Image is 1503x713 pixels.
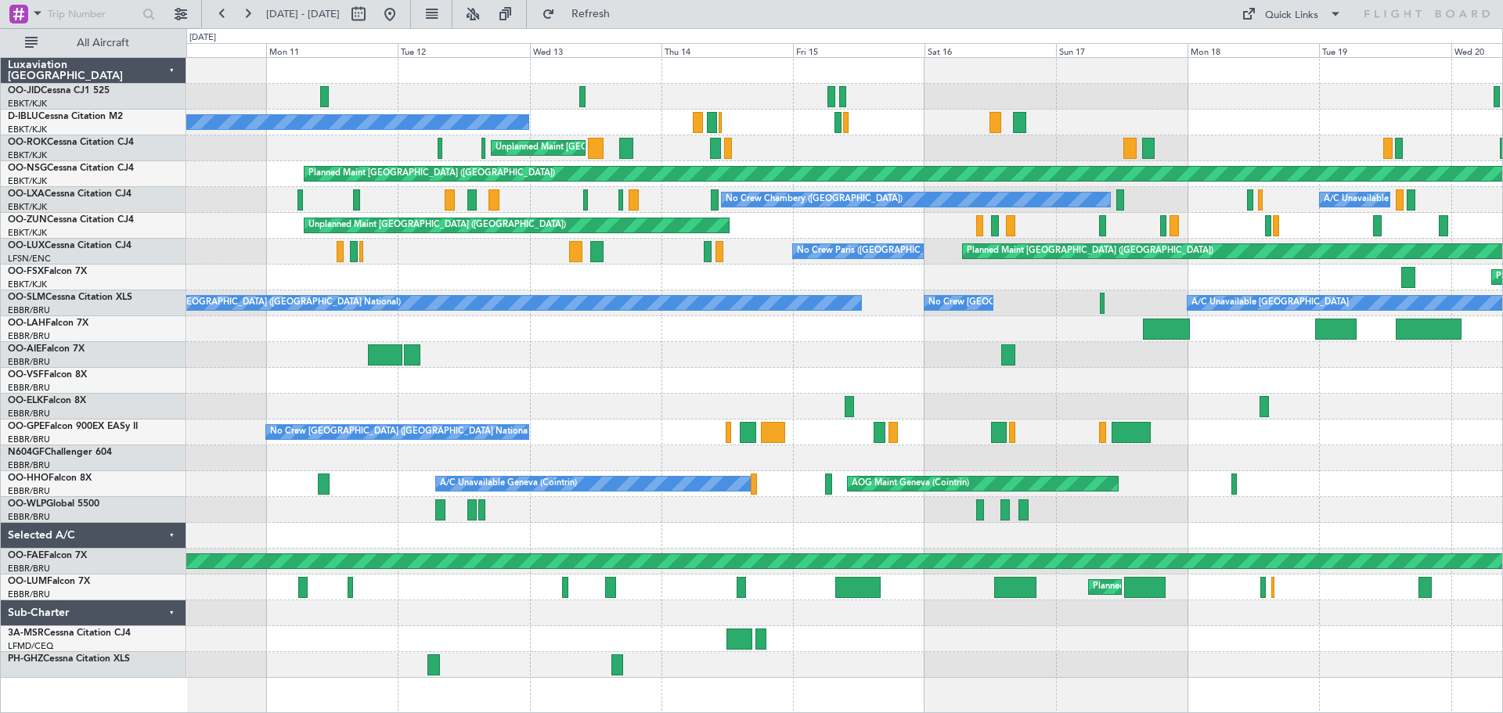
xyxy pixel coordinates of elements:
span: All Aircraft [41,38,165,49]
div: Unplanned Maint [GEOGRAPHIC_DATA] ([GEOGRAPHIC_DATA]) [308,214,566,237]
a: PH-GHZCessna Citation XLS [8,654,130,664]
span: PH-GHZ [8,654,43,664]
a: OO-WLPGlobal 5500 [8,499,99,509]
button: All Aircraft [17,31,170,56]
a: OO-VSFFalcon 8X [8,370,87,380]
span: OO-JID [8,86,41,95]
span: OO-GPE [8,422,45,431]
a: EBKT/KJK [8,149,47,161]
div: Sat 16 [925,43,1056,57]
div: No Crew [GEOGRAPHIC_DATA] ([GEOGRAPHIC_DATA] National) [928,291,1191,315]
a: EBBR/BRU [8,434,50,445]
a: EBKT/KJK [8,124,47,135]
div: AOG Maint Geneva (Cointrin) [852,472,969,495]
span: N604GF [8,448,45,457]
span: Refresh [558,9,624,20]
span: OO-ZUN [8,215,47,225]
button: Quick Links [1234,2,1350,27]
a: OO-SLMCessna Citation XLS [8,293,132,302]
div: No Crew [GEOGRAPHIC_DATA] ([GEOGRAPHIC_DATA] National) [270,420,532,444]
a: EBBR/BRU [8,304,50,316]
div: Quick Links [1265,8,1318,23]
div: [DATE] [189,31,216,45]
a: EBKT/KJK [8,175,47,187]
span: OO-SLM [8,293,45,302]
div: Planned Maint [GEOGRAPHIC_DATA] ([GEOGRAPHIC_DATA] National) [1093,575,1376,599]
span: OO-ELK [8,396,43,405]
div: Tue 12 [398,43,529,57]
a: N604GFChallenger 604 [8,448,112,457]
a: OO-ZUNCessna Citation CJ4 [8,215,134,225]
div: Sun 10 [135,43,266,57]
input: Trip Number [48,2,138,26]
a: LFSN/ENC [8,253,51,265]
span: OO-LAH [8,319,45,328]
div: No Crew Chambery ([GEOGRAPHIC_DATA]) [726,188,903,211]
div: Mon 18 [1188,43,1319,57]
span: D-IBLU [8,112,38,121]
a: OO-LUXCessna Citation CJ4 [8,241,132,250]
span: OO-AIE [8,344,41,354]
a: EBBR/BRU [8,589,50,600]
a: EBBR/BRU [8,563,50,574]
a: 3A-MSRCessna Citation CJ4 [8,628,131,638]
div: Planned Maint [GEOGRAPHIC_DATA] ([GEOGRAPHIC_DATA]) [967,239,1213,263]
a: EBKT/KJK [8,201,47,213]
div: A/C Unavailable [GEOGRAPHIC_DATA] [1191,291,1349,315]
div: Unplanned Maint [GEOGRAPHIC_DATA]-[GEOGRAPHIC_DATA] [496,136,748,160]
a: EBBR/BRU [8,330,50,342]
a: D-IBLUCessna Citation M2 [8,112,123,121]
span: OO-FAE [8,551,44,560]
a: EBBR/BRU [8,459,50,471]
div: Sun 17 [1056,43,1188,57]
a: OO-ROKCessna Citation CJ4 [8,138,134,147]
a: OO-LAHFalcon 7X [8,319,88,328]
a: EBBR/BRU [8,485,50,497]
a: EBKT/KJK [8,279,47,290]
div: Mon 11 [266,43,398,57]
a: OO-LXACessna Citation CJ4 [8,189,132,199]
a: OO-FSXFalcon 7X [8,267,87,276]
a: EBBR/BRU [8,382,50,394]
span: OO-NSG [8,164,47,173]
div: Wed 13 [530,43,661,57]
a: OO-GPEFalcon 900EX EASy II [8,422,138,431]
span: OO-HHO [8,474,49,483]
a: OO-LUMFalcon 7X [8,577,90,586]
a: OO-ELKFalcon 8X [8,396,86,405]
a: EBBR/BRU [8,408,50,420]
button: Refresh [535,2,629,27]
span: OO-ROK [8,138,47,147]
span: OO-VSF [8,370,44,380]
a: OO-HHOFalcon 8X [8,474,92,483]
a: LFMD/CEQ [8,640,53,652]
span: OO-LUX [8,241,45,250]
a: EBKT/KJK [8,98,47,110]
span: 3A-MSR [8,628,44,638]
a: EBKT/KJK [8,227,47,239]
a: OO-FAEFalcon 7X [8,551,87,560]
div: No Crew Paris ([GEOGRAPHIC_DATA]) [797,239,952,263]
div: A/C Unavailable Geneva (Cointrin) [440,472,577,495]
span: OO-WLP [8,499,46,509]
a: OO-JIDCessna CJ1 525 [8,86,110,95]
a: OO-AIEFalcon 7X [8,344,85,354]
div: Planned Maint [GEOGRAPHIC_DATA] ([GEOGRAPHIC_DATA]) [308,162,555,185]
a: OO-NSGCessna Citation CJ4 [8,164,134,173]
div: Fri 15 [793,43,925,57]
div: No Crew [GEOGRAPHIC_DATA] ([GEOGRAPHIC_DATA] National) [139,291,401,315]
div: Thu 14 [661,43,793,57]
a: EBBR/BRU [8,356,50,368]
span: OO-LUM [8,577,47,586]
span: OO-LXA [8,189,45,199]
span: OO-FSX [8,267,44,276]
div: Tue 19 [1319,43,1451,57]
a: EBBR/BRU [8,511,50,523]
span: [DATE] - [DATE] [266,7,340,21]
